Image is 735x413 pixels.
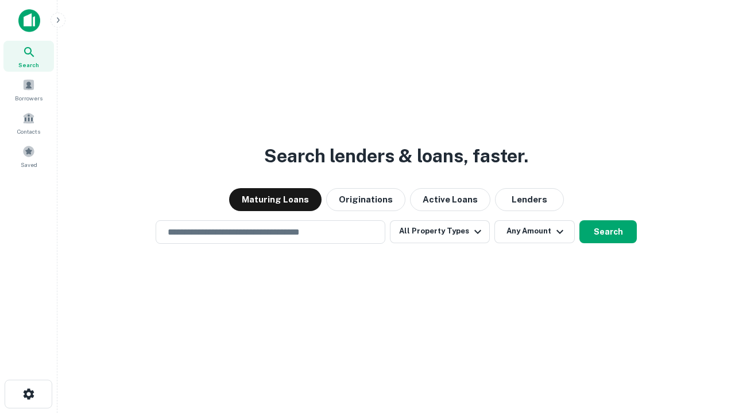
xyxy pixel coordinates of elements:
[18,9,40,32] img: capitalize-icon.png
[3,107,54,138] a: Contacts
[495,188,564,211] button: Lenders
[15,93,42,103] span: Borrowers
[3,41,54,72] a: Search
[3,74,54,105] a: Borrowers
[410,188,490,211] button: Active Loans
[17,127,40,136] span: Contacts
[3,141,54,172] a: Saved
[579,220,637,243] button: Search
[229,188,322,211] button: Maturing Loans
[494,220,575,243] button: Any Amount
[264,142,528,170] h3: Search lenders & loans, faster.
[18,60,39,69] span: Search
[390,220,490,243] button: All Property Types
[678,321,735,376] iframe: Chat Widget
[326,188,405,211] button: Originations
[21,160,37,169] span: Saved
